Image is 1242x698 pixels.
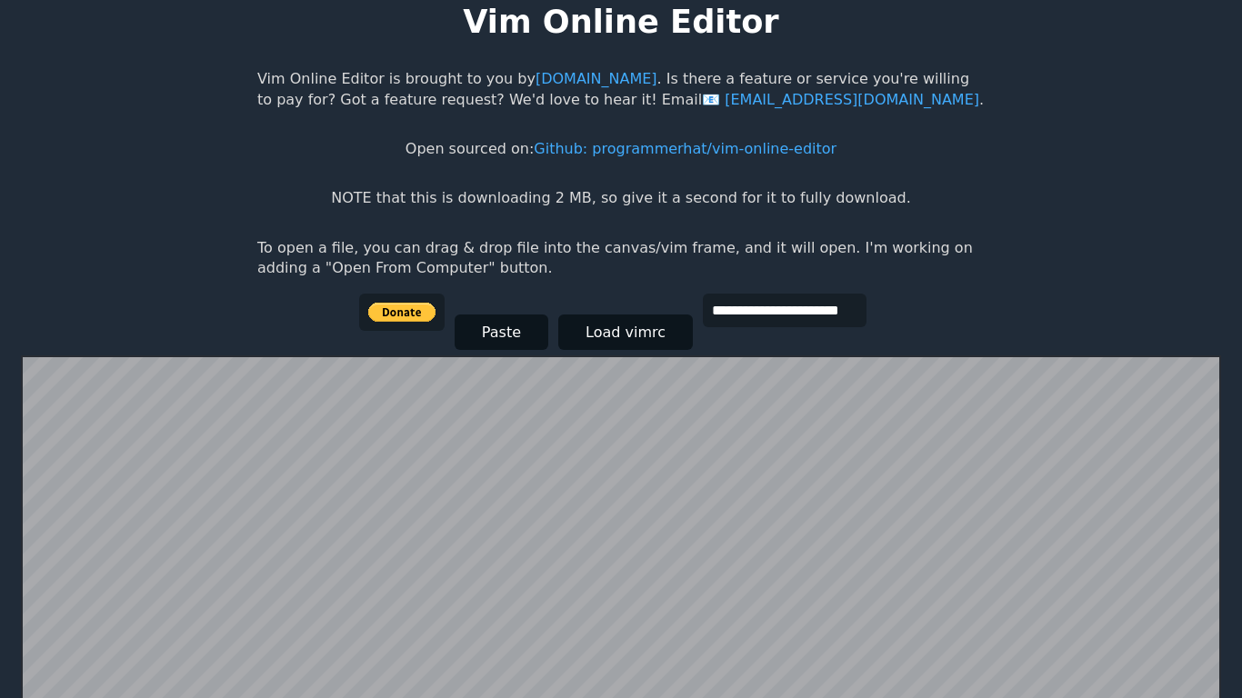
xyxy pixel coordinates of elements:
[455,314,548,350] button: Paste
[257,238,985,279] p: To open a file, you can drag & drop file into the canvas/vim frame, and it will open. I'm working...
[257,69,985,110] p: Vim Online Editor is brought to you by . Is there a feature or service you're willing to pay for?...
[536,70,657,87] a: [DOMAIN_NAME]
[406,139,836,159] p: Open sourced on:
[534,140,836,157] a: Github: programmerhat/vim-online-editor
[558,314,693,350] button: Load vimrc
[702,91,979,108] a: [EMAIL_ADDRESS][DOMAIN_NAME]
[331,188,910,208] p: NOTE that this is downloading 2 MB, so give it a second for it to fully download.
